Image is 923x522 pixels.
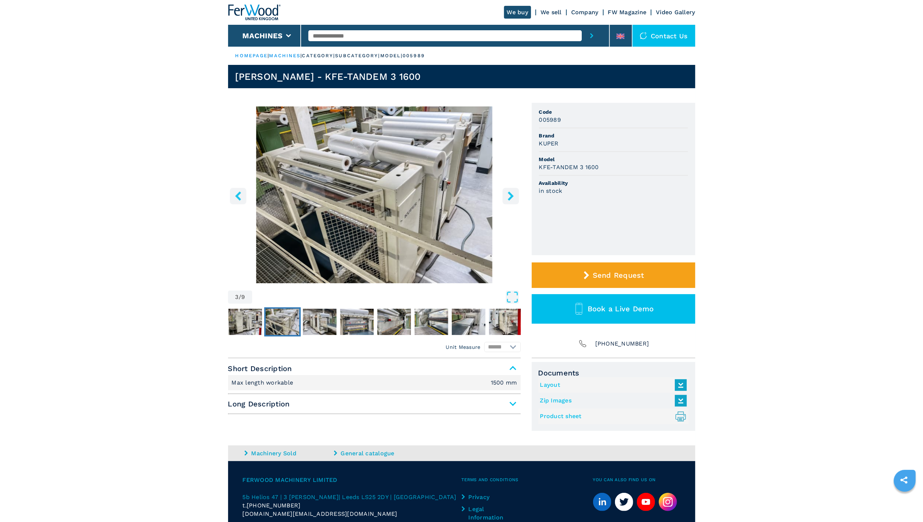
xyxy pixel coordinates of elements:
a: sharethis [895,471,913,489]
div: t. [243,501,462,510]
span: Availability [539,179,688,187]
button: Go to Slide 5 [339,307,375,336]
a: Company [571,9,599,16]
img: 09155177d77aea086bf5bd35b9da81e1 [377,309,411,335]
a: General catalogue [334,449,422,457]
a: We sell [541,9,562,16]
img: Packaging Lines KUPER KFE-TANDEM 3 1600 [228,106,521,283]
a: machines [269,53,301,58]
span: Brand [539,132,688,139]
button: Go to Slide 7 [413,307,450,336]
button: right-button [503,188,519,204]
a: We buy [504,6,531,19]
p: Max length workable [232,379,295,387]
img: Instagram [659,493,677,511]
span: [PHONE_NUMBER] [595,339,649,349]
a: youtube [637,493,655,511]
span: 9 [241,294,245,300]
span: Long Description [228,397,521,410]
span: 5b Helios 47 | 3 [PERSON_NAME] [243,494,339,500]
nav: Thumbnail Navigation [227,307,520,336]
a: FW Magazine [608,9,647,16]
span: Documents [538,369,689,377]
img: Contact us [640,32,647,39]
span: Ferwood Machinery Limited [243,476,462,484]
button: Go to Slide 9 [488,307,524,336]
button: Open Fullscreen [254,291,519,304]
button: Go to Slide 3 [264,307,301,336]
iframe: Chat [892,489,918,517]
img: 91ac51536e388c0be06ac2d55c0cff91 [228,309,262,335]
p: category | [302,52,335,59]
img: 9b724e5d5b0dc5a42487a254cf2d055f [266,309,299,335]
img: Ferwood [228,4,281,20]
a: Layout [540,379,683,391]
span: [DOMAIN_NAME][EMAIL_ADDRESS][DOMAIN_NAME] [243,510,397,518]
a: Machinery Sold [245,449,332,457]
button: Send Request [532,262,695,288]
button: submit-button [582,25,602,47]
div: Short Description [228,375,521,390]
a: Privacy [462,493,513,501]
em: 1500 mm [491,380,517,386]
div: Contact us [632,25,695,47]
a: Zip Images [540,395,683,407]
h3: KUPER [539,139,559,148]
button: left-button [230,188,246,204]
button: Go to Slide 6 [376,307,412,336]
a: Video Gallery [656,9,695,16]
h3: KFE-TANDEM 3 1600 [539,163,599,171]
span: Model [539,156,688,163]
span: Short Description [228,362,521,375]
p: 005989 [403,52,425,59]
button: Machines [242,31,282,40]
a: Product sheet [540,410,683,422]
a: linkedin [593,493,611,511]
img: 3c140bc1b01fb552fc2db7971c77e8ff [452,309,485,335]
span: [PHONE_NUMBER] [247,501,301,510]
button: Go to Slide 4 [301,307,338,336]
img: 368347db8531568eb6321638d241939a [340,309,374,335]
span: | [300,53,302,58]
span: / [239,294,241,300]
button: Go to Slide 2 [227,307,264,336]
span: You can also find us on [593,476,681,484]
img: Phone [578,339,588,349]
span: 3 [235,294,239,300]
span: Code [539,108,688,116]
img: 9f703a10b7ce9bfe1c85b650f0590e42 [415,309,448,335]
p: subcategory | [335,52,380,59]
span: Send Request [593,271,644,280]
img: 683e4a7c29df5549328a6d443fcd331a [489,309,523,335]
a: twitter [615,493,633,511]
span: | [268,53,269,58]
em: Unit Measure [446,343,481,351]
div: Go to Slide 3 [228,106,521,283]
a: HOMEPAGE [235,53,268,58]
img: 77bb1520e5ca8d4d53a33c8b66a6cff9 [303,309,336,335]
span: Terms and Conditions [462,476,593,484]
span: | Leeds LS25 2DY | [GEOGRAPHIC_DATA] [339,494,456,500]
p: model | [380,52,403,59]
h3: 005989 [539,116,561,124]
span: Book a Live Demo [588,304,654,313]
button: Go to Slide 8 [450,307,487,336]
a: Legal Information [462,505,513,522]
h3: in stock [539,187,562,195]
button: Book a Live Demo [532,294,695,324]
h1: [PERSON_NAME] - KFE-TANDEM 3 1600 [235,71,421,82]
a: 5b Helios 47 | 3 [PERSON_NAME]| Leeds LS25 2DY | [GEOGRAPHIC_DATA] [243,493,462,501]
